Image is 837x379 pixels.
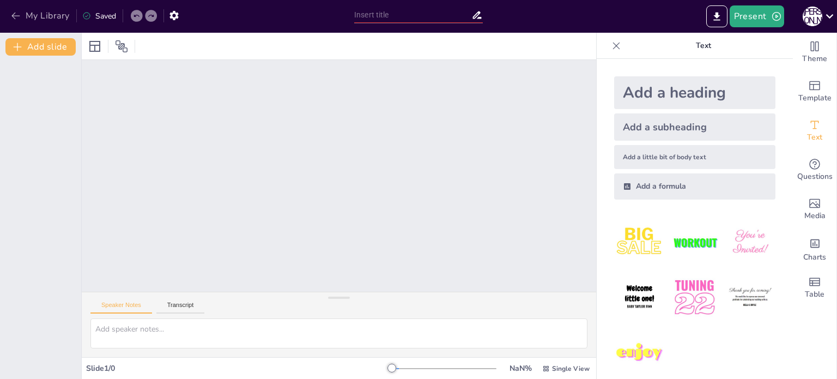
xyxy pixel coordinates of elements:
[614,113,775,141] div: Add a subheading
[614,76,775,109] div: Add a heading
[706,5,727,27] button: Export to PowerPoint
[793,111,836,151] div: Add text boxes
[625,33,782,59] p: Text
[793,33,836,72] div: Change the overall theme
[552,364,590,373] span: Single View
[793,151,836,190] div: Get real-time input from your audience
[8,7,74,25] button: My Library
[614,145,775,169] div: Add a little bit of body text
[793,72,836,111] div: Add ready made slides
[803,5,822,27] button: О [PERSON_NAME]
[725,217,775,268] img: 3.jpeg
[807,131,822,143] span: Text
[797,171,833,183] span: Questions
[156,302,205,314] button: Transcript
[725,272,775,323] img: 6.jpeg
[354,7,471,23] input: Insert title
[614,173,775,200] div: Add a formula
[507,363,533,374] div: NaN %
[730,5,784,27] button: Present
[614,217,665,268] img: 1.jpeg
[90,302,152,314] button: Speaker Notes
[793,268,836,308] div: Add a table
[614,328,665,378] img: 7.jpeg
[5,38,76,56] button: Add slide
[669,217,720,268] img: 2.jpeg
[669,272,720,323] img: 5.jpeg
[798,92,832,104] span: Template
[82,11,116,21] div: Saved
[793,190,836,229] div: Add images, graphics, shapes or video
[86,38,104,55] div: Layout
[614,272,665,323] img: 4.jpeg
[115,40,128,53] span: Position
[805,288,824,300] span: Table
[804,210,826,222] span: Media
[802,53,827,65] span: Theme
[793,229,836,268] div: Add charts and graphs
[803,251,826,263] span: Charts
[86,363,392,374] div: Slide 1 / 0
[803,7,822,26] div: О [PERSON_NAME]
